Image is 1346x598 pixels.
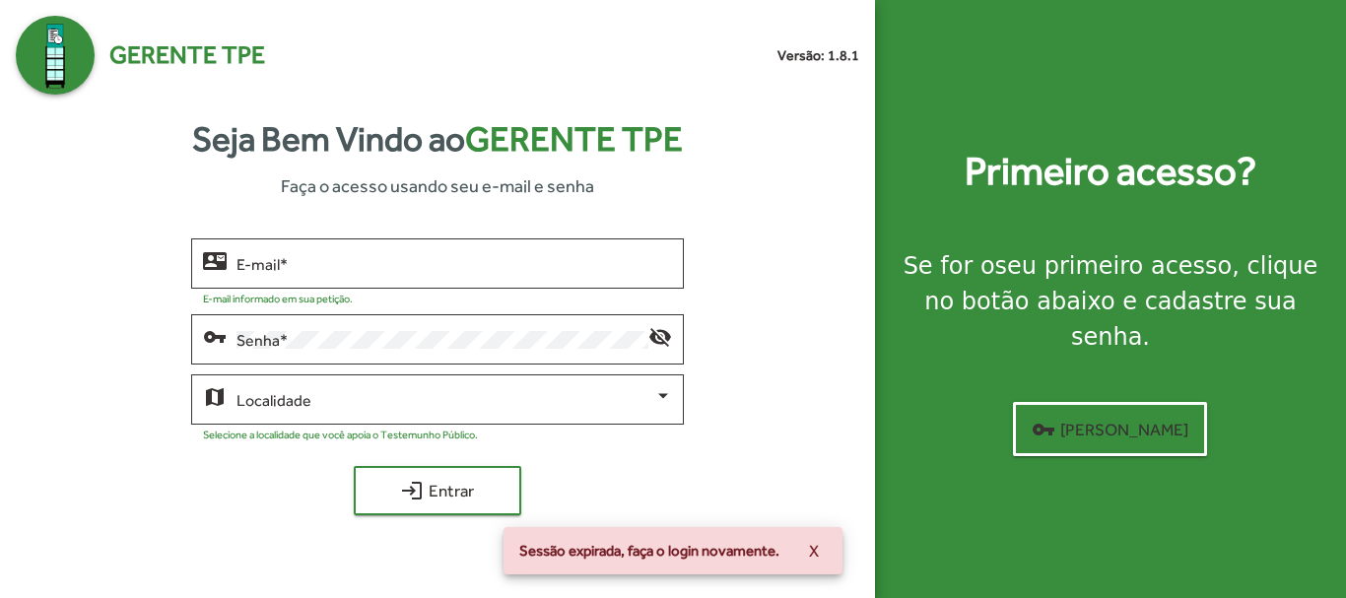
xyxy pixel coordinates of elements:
strong: Primeiro acesso? [965,142,1256,201]
div: Se for o , clique no botão abaixo e cadastre sua senha. [899,248,1322,355]
mat-icon: login [400,479,424,502]
mat-hint: Selecione a localidade que você apoia o Testemunho Público. [203,429,478,440]
mat-icon: contact_mail [203,248,227,272]
button: Entrar [354,466,521,515]
span: [PERSON_NAME] [1032,412,1188,447]
mat-hint: E-mail informado em sua petição. [203,293,353,304]
mat-icon: vpn_key [1032,418,1055,441]
mat-icon: vpn_key [203,324,227,348]
mat-icon: visibility_off [648,324,672,348]
img: Logo Gerente [16,16,95,95]
button: [PERSON_NAME] [1013,402,1207,456]
small: Versão: 1.8.1 [777,45,859,66]
span: Gerente TPE [465,119,683,159]
span: X [809,533,819,568]
span: Entrar [371,473,504,508]
span: Sessão expirada, faça o login novamente. [519,541,779,561]
strong: Seja Bem Vindo ao [192,113,683,166]
mat-icon: map [203,384,227,408]
span: Faça o acesso usando seu e-mail e senha [281,172,594,199]
button: X [793,533,835,568]
strong: seu primeiro acesso [995,252,1233,280]
span: Gerente TPE [109,36,265,74]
